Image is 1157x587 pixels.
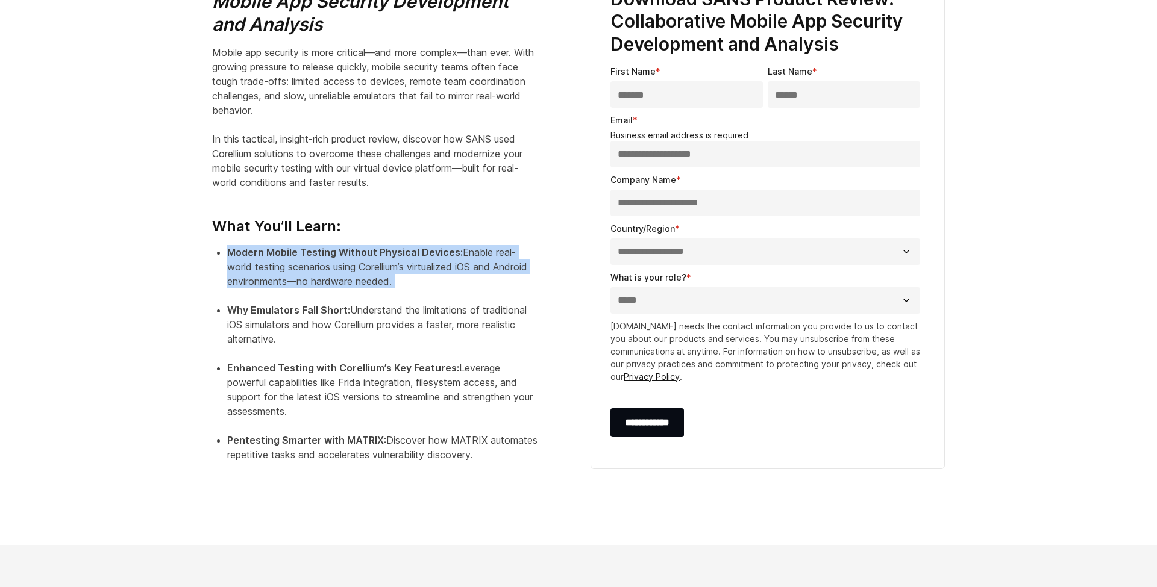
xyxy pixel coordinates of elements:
[610,320,925,383] p: [DOMAIN_NAME] needs the contact information you provide to us to contact you about our products a...
[227,434,386,446] strong: Pentesting Smarter with MATRIX:
[227,304,350,316] strong: Why Emulators Fall Short:
[227,246,463,258] strong: Modern Mobile Testing Without Physical Devices:
[610,223,675,234] span: Country/Region
[610,130,925,141] legend: Business email address is required
[227,245,538,303] li: Enable real-world testing scenarios using Corellium’s virtualized iOS and Android environments—no...
[610,115,633,125] span: Email
[227,362,459,374] strong: Enhanced Testing with Corellium’s Key Features:
[610,66,656,76] span: First Name
[610,175,676,185] span: Company Name
[212,199,538,235] h4: What You’ll Learn:
[624,371,680,382] a: Privacy Policy
[227,303,538,361] li: Understand the limitations of traditional iOS simulators and how Corellium provides a faster, mor...
[227,361,538,433] li: Leverage powerful capabilities like Frida integration, filesystem access, and support for the lat...
[212,45,538,190] p: Mobile app security is more critical—and more complex—than ever. With growing pressure to release...
[227,433,538,476] li: Discover how MATRIX automates repetitive tasks and accelerates vulnerability discovery.
[610,272,686,282] span: What is your role?
[768,66,812,76] span: Last Name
